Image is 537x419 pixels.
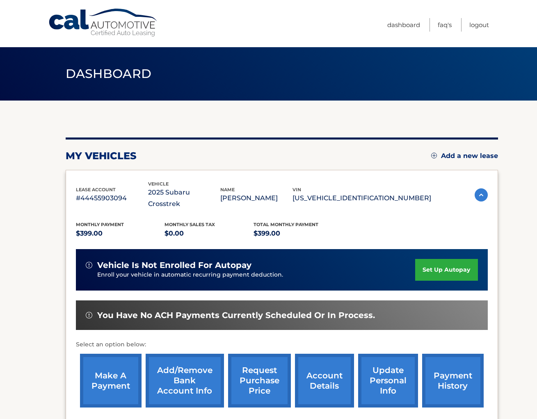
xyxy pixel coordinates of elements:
[146,354,224,408] a: Add/Remove bank account info
[220,187,235,192] span: name
[292,187,301,192] span: vin
[48,8,159,37] a: Cal Automotive
[97,270,416,279] p: Enroll your vehicle in automatic recurring payment deduction.
[292,192,431,204] p: [US_VEHICLE_IDENTIFICATION_NUMBER]
[228,354,291,408] a: request purchase price
[165,222,215,227] span: Monthly sales Tax
[358,354,418,408] a: update personal info
[76,340,488,350] p: Select an option below:
[469,18,489,32] a: Logout
[66,150,137,162] h2: my vehicles
[76,192,148,204] p: #44455903094
[387,18,420,32] a: Dashboard
[295,354,354,408] a: account details
[97,260,251,270] span: vehicle is not enrolled for autopay
[86,262,92,268] img: alert-white.svg
[415,259,478,281] a: set up autopay
[431,153,437,158] img: add.svg
[80,354,142,408] a: make a payment
[66,66,152,81] span: Dashboard
[86,312,92,318] img: alert-white.svg
[254,222,318,227] span: Total Monthly Payment
[431,152,498,160] a: Add a new lease
[148,187,220,210] p: 2025 Subaru Crosstrek
[165,228,254,239] p: $0.00
[422,354,484,408] a: payment history
[148,181,169,187] span: vehicle
[76,222,124,227] span: Monthly Payment
[220,192,292,204] p: [PERSON_NAME]
[76,187,116,192] span: lease account
[475,188,488,201] img: accordion-active.svg
[97,310,375,321] span: You have no ACH payments currently scheduled or in process.
[76,228,165,239] p: $399.00
[254,228,343,239] p: $399.00
[438,18,452,32] a: FAQ's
